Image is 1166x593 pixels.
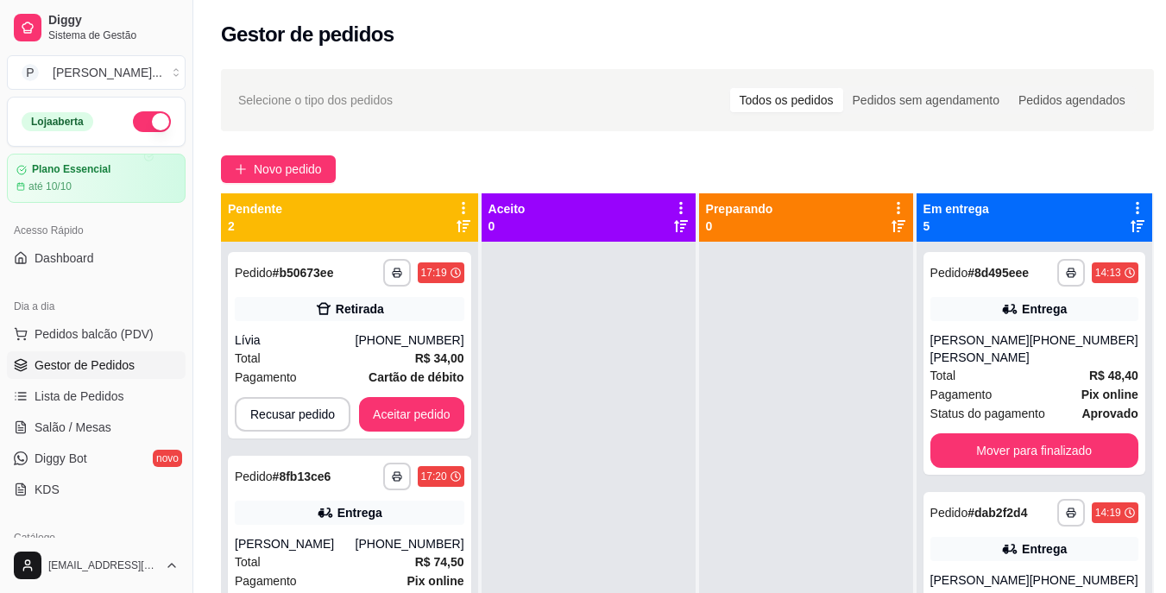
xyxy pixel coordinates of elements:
span: Dashboard [35,249,94,267]
div: Pedidos sem agendamento [843,88,1009,112]
button: Alterar Status [133,111,171,132]
strong: # dab2f2d4 [967,506,1027,520]
span: Pagamento [235,571,297,590]
div: Acesso Rápido [7,217,186,244]
p: 0 [706,218,773,235]
div: [PHONE_NUMBER] [356,535,464,552]
a: Plano Essencialaté 10/10 [7,154,186,203]
span: Diggy Bot [35,450,87,467]
div: [PERSON_NAME] [235,535,356,552]
strong: Cartão de débito [369,370,463,384]
p: Aceito [488,200,526,218]
span: P [22,64,39,81]
div: Entrega [1022,300,1067,318]
div: [PERSON_NAME] [930,571,1030,589]
strong: Pix online [1081,388,1138,401]
div: Lívia [235,331,356,349]
span: Pedido [930,506,968,520]
a: Gestor de Pedidos [7,351,186,379]
div: Loja aberta [22,112,93,131]
span: Pagamento [235,368,297,387]
div: [PERSON_NAME] [PERSON_NAME] [930,331,1030,366]
div: Dia a dia [7,293,186,320]
button: Recusar pedido [235,397,350,432]
div: Pedidos agendados [1009,88,1135,112]
strong: R$ 34,00 [415,351,464,365]
button: Novo pedido [221,155,336,183]
article: Plano Essencial [32,163,110,176]
span: Pedidos balcão (PDV) [35,325,154,343]
span: Status do pagamento [930,404,1045,423]
p: Preparando [706,200,773,218]
span: plus [235,163,247,175]
button: Aceitar pedido [359,397,464,432]
span: Salão / Mesas [35,419,111,436]
div: [PHONE_NUMBER] [1030,331,1138,366]
span: Gestor de Pedidos [35,356,135,374]
button: Select a team [7,55,186,90]
p: Pendente [228,200,282,218]
span: Pedido [235,470,273,483]
span: Sistema de Gestão [48,28,179,42]
p: Em entrega [923,200,989,218]
span: Pedido [235,266,273,280]
h2: Gestor de pedidos [221,21,394,48]
div: Entrega [1022,540,1067,558]
div: [PERSON_NAME] ... [53,64,162,81]
a: Diggy Botnovo [7,445,186,472]
span: Diggy [48,13,179,28]
div: Entrega [337,504,382,521]
span: Total [235,552,261,571]
div: [PHONE_NUMBER] [1030,571,1138,589]
strong: # b50673ee [273,266,334,280]
span: Selecione o tipo dos pedidos [238,91,393,110]
strong: # 8d495eee [967,266,1029,280]
span: Total [235,349,261,368]
span: KDS [35,481,60,498]
span: Novo pedido [254,160,322,179]
a: KDS [7,476,186,503]
span: Lista de Pedidos [35,388,124,405]
div: 14:19 [1095,506,1121,520]
button: Pedidos balcão (PDV) [7,320,186,348]
div: 17:19 [421,266,447,280]
span: Pagamento [930,385,993,404]
strong: # 8fb13ce6 [273,470,331,483]
a: Dashboard [7,244,186,272]
p: 2 [228,218,282,235]
div: Retirada [336,300,384,318]
strong: R$ 48,40 [1089,369,1138,382]
p: 0 [488,218,526,235]
div: 17:20 [421,470,447,483]
div: Todos os pedidos [730,88,843,112]
div: Catálogo [7,524,186,552]
p: 5 [923,218,989,235]
a: Salão / Mesas [7,413,186,441]
strong: Pix online [407,574,463,588]
strong: R$ 74,50 [415,555,464,569]
a: Lista de Pedidos [7,382,186,410]
span: Total [930,366,956,385]
span: [EMAIL_ADDRESS][DOMAIN_NAME] [48,558,158,572]
div: 14:13 [1095,266,1121,280]
a: DiggySistema de Gestão [7,7,186,48]
span: Pedido [930,266,968,280]
button: Mover para finalizado [930,433,1138,468]
div: [PHONE_NUMBER] [356,331,464,349]
button: [EMAIL_ADDRESS][DOMAIN_NAME] [7,545,186,586]
article: até 10/10 [28,180,72,193]
strong: aprovado [1081,407,1138,420]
